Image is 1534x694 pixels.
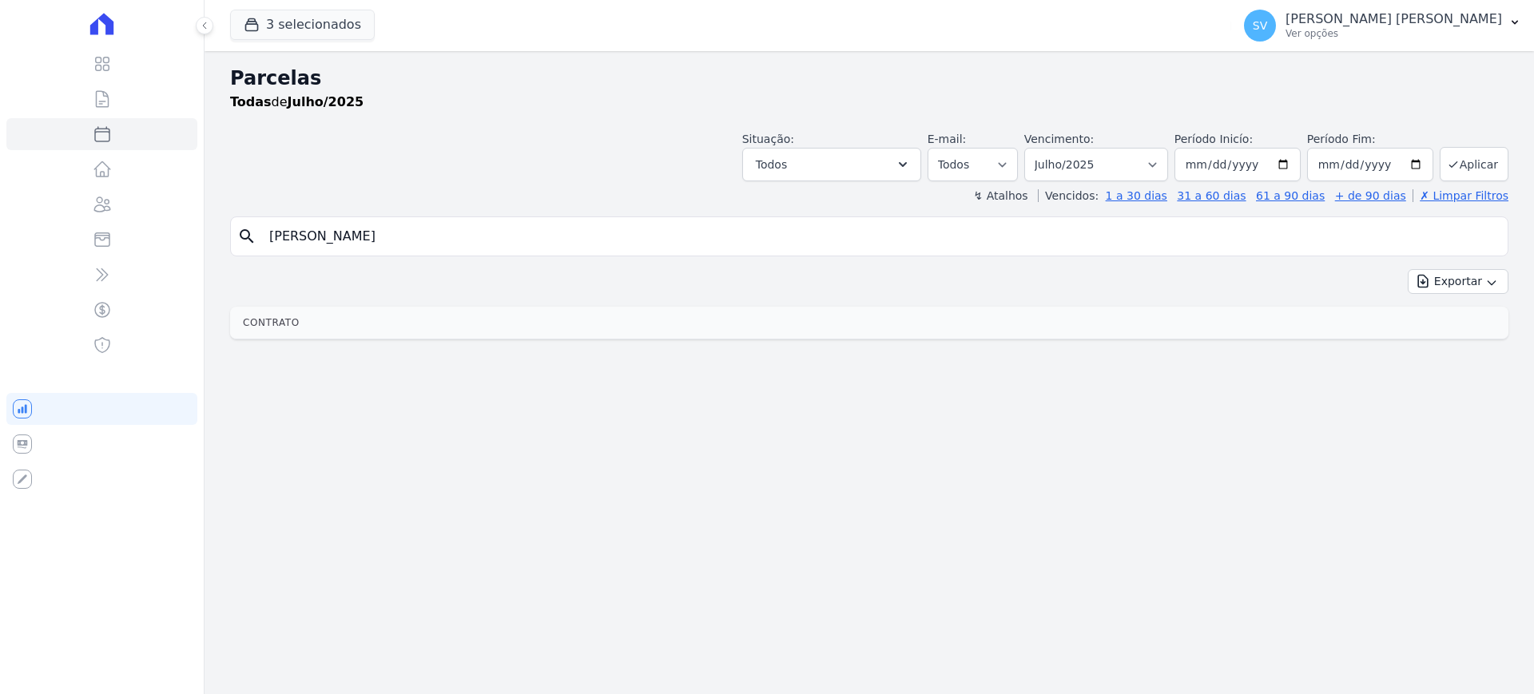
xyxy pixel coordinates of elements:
[230,64,1508,93] h2: Parcelas
[230,307,1508,339] th: Contrato
[1177,189,1246,202] a: 31 a 60 dias
[1253,20,1267,31] span: SV
[288,94,364,109] strong: Julho/2025
[237,227,256,246] i: search
[1024,133,1094,145] label: Vencimento:
[1408,269,1508,294] button: Exportar
[742,133,794,145] label: Situação:
[1286,11,1502,27] p: [PERSON_NAME] [PERSON_NAME]
[1256,189,1325,202] a: 61 a 90 dias
[230,10,375,40] button: 3 selecionados
[1413,189,1508,202] a: ✗ Limpar Filtros
[1231,3,1534,48] button: SV [PERSON_NAME] [PERSON_NAME] Ver opções
[1174,133,1253,145] label: Período Inicío:
[1335,189,1406,202] a: + de 90 dias
[742,148,921,181] button: Todos
[1286,27,1502,40] p: Ver opções
[230,94,272,109] strong: Todas
[1307,131,1433,148] label: Período Fim:
[260,220,1501,252] input: Buscar por nome do lote ou do cliente
[1440,147,1508,181] button: Aplicar
[1106,189,1167,202] a: 1 a 30 dias
[1038,189,1099,202] label: Vencidos:
[756,155,787,174] span: Todos
[973,189,1027,202] label: ↯ Atalhos
[230,93,364,112] p: de
[928,133,967,145] label: E-mail:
